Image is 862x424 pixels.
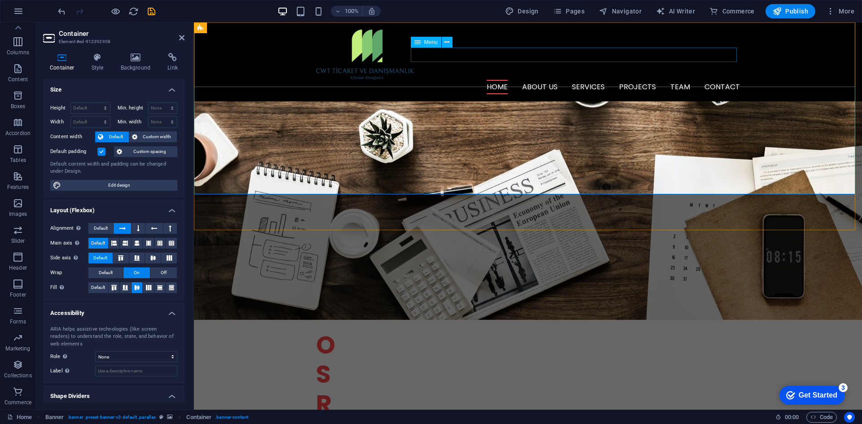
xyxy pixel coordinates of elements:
span: Edit design [64,180,175,191]
a: Click to cancel selection. Double-click to open Pages [7,412,32,423]
label: Min. height [118,105,148,110]
button: More [822,4,858,18]
button: On [123,267,150,278]
button: Navigator [595,4,645,18]
button: Default [88,282,108,293]
label: Side axis [50,253,88,263]
p: Slider [11,237,25,245]
div: Get Started [26,10,65,18]
p: Content [8,76,28,83]
i: Undo: Change colors (Ctrl+Z) [57,6,67,17]
span: Publish [773,7,808,16]
label: Fill [50,282,88,293]
h4: Size [43,79,185,95]
button: Custom spacing [114,146,177,157]
h4: Accessibility [43,302,185,319]
label: Wrap [50,267,88,278]
h3: Element #ed-912392958 [59,38,167,46]
span: Custom width [140,131,175,142]
p: Columns [7,49,29,56]
span: Pages [553,7,585,16]
span: Default [91,282,105,293]
h4: Style [85,53,114,72]
span: Role [50,351,70,362]
button: Off [150,267,177,278]
span: Default [93,253,107,263]
p: Images [9,210,27,218]
button: save [146,6,157,17]
span: More [826,7,854,16]
label: Default padding [50,146,97,157]
div: 3 [66,2,75,11]
button: Publish [765,4,815,18]
label: Main axis [50,238,88,249]
button: AI Writer [652,4,699,18]
p: Tables [10,157,26,164]
button: Default [88,253,113,263]
i: On resize automatically adjust zoom level to fit chosen device. [368,7,376,15]
span: 00 00 [785,412,799,423]
p: Forms [10,318,26,325]
button: 100% [331,6,363,17]
button: reload [128,6,139,17]
button: Design [501,4,542,18]
h4: Layout (Flexbox) [43,200,185,216]
h2: Container [59,30,185,38]
p: Boxes [11,103,26,110]
input: Use a descriptive name [95,366,177,376]
button: Usercentrics [844,412,855,423]
span: Default [94,223,108,234]
label: Label [50,366,95,376]
label: Content width [50,131,95,142]
span: Custom spacing [125,146,175,157]
p: Marketing [5,345,30,352]
span: Off [161,267,167,278]
span: Code [810,412,833,423]
h4: Container [43,53,85,72]
span: Design [505,7,539,16]
p: Features [7,184,29,191]
button: Default [95,131,129,142]
i: Save (Ctrl+S) [146,6,157,17]
h4: Link [161,53,185,72]
span: On [134,267,140,278]
label: Height [50,105,70,110]
h4: Shape Dividers [43,385,185,402]
button: Code [806,412,837,423]
span: AI Writer [656,7,695,16]
span: . banner-content [215,412,248,423]
span: : [791,414,792,420]
span: Default [91,238,105,249]
p: Commerce [4,399,31,406]
h4: Background [114,53,161,72]
label: Width [50,119,70,124]
i: This element is a customizable preset [159,415,163,420]
button: Edit design [50,180,177,191]
span: Commerce [709,7,755,16]
button: Commerce [706,4,758,18]
button: undo [56,6,67,17]
div: Get Started 3 items remaining, 40% complete [7,4,73,23]
button: Custom width [129,131,177,142]
span: Navigator [599,7,642,16]
span: Menu [424,39,438,45]
span: Click to select. Double-click to edit [186,412,211,423]
button: Default [88,238,108,249]
label: Alignment [50,223,88,234]
span: Default [106,131,126,142]
i: This element contains a background [167,415,172,420]
button: Default [88,223,113,234]
div: Default content width and padding can be changed under Design. [50,161,177,175]
div: Design (Ctrl+Alt+Y) [501,4,542,18]
p: Collections [4,372,31,379]
button: Pages [550,4,588,18]
h6: 100% [344,6,359,17]
span: . banner .preset-banner-v3-default .parallax [67,412,156,423]
button: Default [88,267,123,278]
span: Click to select. Double-click to edit [45,412,64,423]
p: Accordion [5,130,31,137]
p: Footer [10,291,26,298]
nav: breadcrumb [45,412,248,423]
h6: Session time [775,412,799,423]
span: Default [99,267,113,278]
